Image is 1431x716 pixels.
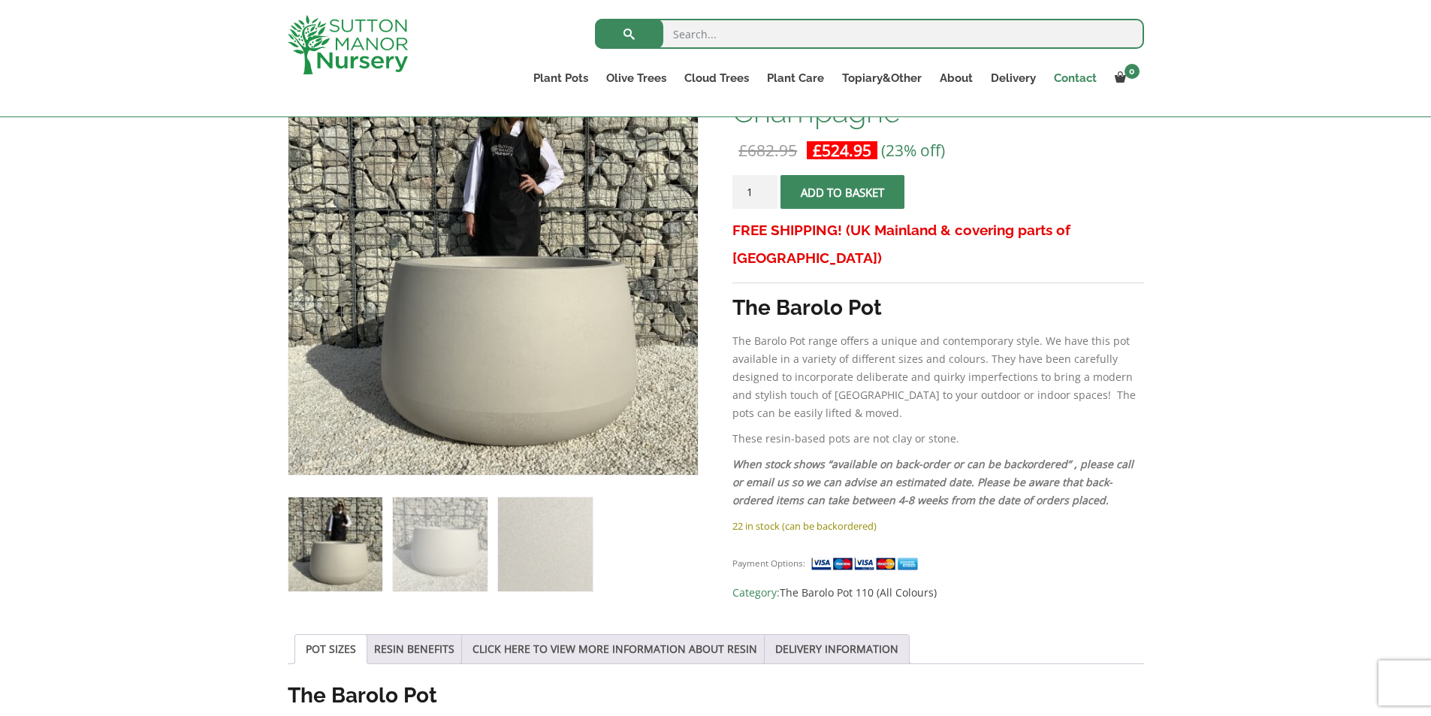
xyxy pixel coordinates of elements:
[931,68,982,89] a: About
[675,68,758,89] a: Cloud Trees
[288,683,437,708] strong: The Barolo Pot
[498,497,592,591] img: The Barolo Pot 110 Colour Champagne - Image 3
[732,175,777,209] input: Product quantity
[738,140,797,161] bdi: 682.95
[472,635,757,663] a: CLICK HERE TO VIEW MORE INFORMATION ABOUT RESIN
[1045,68,1106,89] a: Contact
[595,19,1144,49] input: Search...
[732,295,882,320] strong: The Barolo Pot
[732,557,805,569] small: Payment Options:
[982,68,1045,89] a: Delivery
[833,68,931,89] a: Topiary&Other
[732,65,1143,128] h1: The Barolo Pot 110 Colour Champagne
[732,457,1134,507] em: When stock shows “available on back-order or can be backordered” , please call or email us so we ...
[732,430,1143,448] p: These resin-based pots are not clay or stone.
[738,140,747,161] span: £
[306,635,356,663] a: POT SIZES
[732,584,1143,602] span: Category:
[288,497,382,591] img: The Barolo Pot 110 Colour Champagne
[1125,64,1140,79] span: 0
[813,140,871,161] bdi: 524.95
[811,556,923,572] img: payment supported
[881,140,945,161] span: (23% off)
[732,517,1143,535] p: 22 in stock (can be backordered)
[780,175,904,209] button: Add to basket
[288,15,408,74] img: logo
[780,585,937,600] a: The Barolo Pot 110 (All Colours)
[393,497,487,591] img: The Barolo Pot 110 Colour Champagne - Image 2
[597,68,675,89] a: Olive Trees
[813,140,822,161] span: £
[374,635,454,663] a: RESIN BENEFITS
[732,332,1143,422] p: The Barolo Pot range offers a unique and contemporary style. We have this pot available in a vari...
[1106,68,1144,89] a: 0
[775,635,898,663] a: DELIVERY INFORMATION
[524,68,597,89] a: Plant Pots
[732,216,1143,272] h3: FREE SHIPPING! (UK Mainland & covering parts of [GEOGRAPHIC_DATA])
[758,68,833,89] a: Plant Care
